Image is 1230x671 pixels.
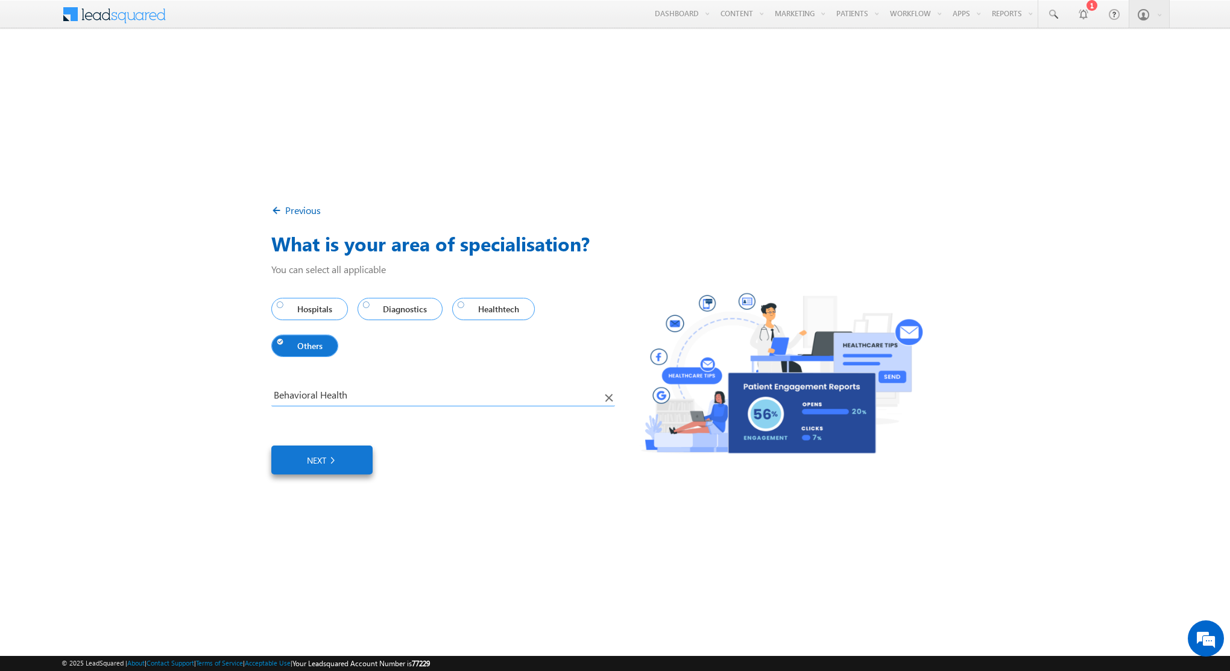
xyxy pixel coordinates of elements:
[196,659,243,667] a: Terms of Service
[147,659,194,667] a: Contact Support
[326,453,337,467] img: Right_Arrow.png
[277,338,327,354] span: Others
[245,659,291,667] a: Acceptable Use
[198,6,227,35] div: Minimize live chat window
[63,63,203,79] div: Leave a message
[177,371,219,388] em: Submit
[16,112,220,361] textarea: Type your message and click 'Submit'
[271,204,321,216] a: Previous
[271,388,615,406] input: Please Specify Your Industry
[277,301,337,317] span: Hospitals
[271,446,373,474] a: Next
[61,658,430,669] span: © 2025 LeadSquared | | | | |
[271,205,285,219] img: Back_Arrow.png
[412,659,430,668] span: 77229
[363,301,432,317] span: Diagnostics
[20,63,51,79] img: d_60004797649_company_0_60004797649
[271,263,959,276] p: You can select all applicable
[292,659,430,668] span: Your Leadsquared Account Number is
[615,267,937,471] img: Sub_Industry_Healthcare.png
[271,229,959,258] h3: What is your area of specialisation?
[603,392,615,404] img: Clear.png
[458,301,524,317] span: Healthtech
[127,659,145,667] a: About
